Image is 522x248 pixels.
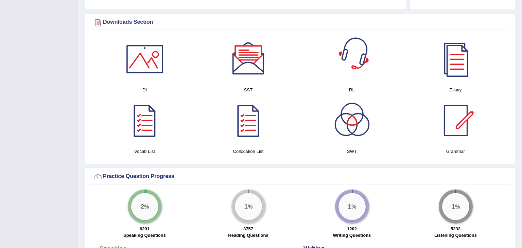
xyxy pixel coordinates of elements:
[434,232,477,238] label: Listening Questions
[200,148,297,155] h4: Collocation List
[347,226,357,231] strong: 1202
[200,86,297,93] h4: SST
[93,17,507,28] div: Downloads Section
[451,203,455,210] big: 1
[93,172,507,182] div: Practice Question Progress
[348,203,351,210] big: 1
[235,193,262,220] div: %
[123,232,166,238] label: Speaking Questions
[131,193,158,220] div: %
[140,203,144,210] big: 2
[407,148,504,155] h4: Grammar
[303,86,400,93] h4: RL
[442,193,469,220] div: %
[407,86,504,93] h4: Essay
[140,226,150,231] strong: 6201
[96,148,193,155] h4: Vocab List
[451,226,460,231] strong: 5232
[243,226,253,231] strong: 3757
[338,193,366,220] div: %
[333,232,371,238] label: Writing Questions
[303,148,400,155] h4: SWT
[228,232,268,238] label: Reading Questions
[244,203,248,210] big: 1
[96,86,193,93] h4: DI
